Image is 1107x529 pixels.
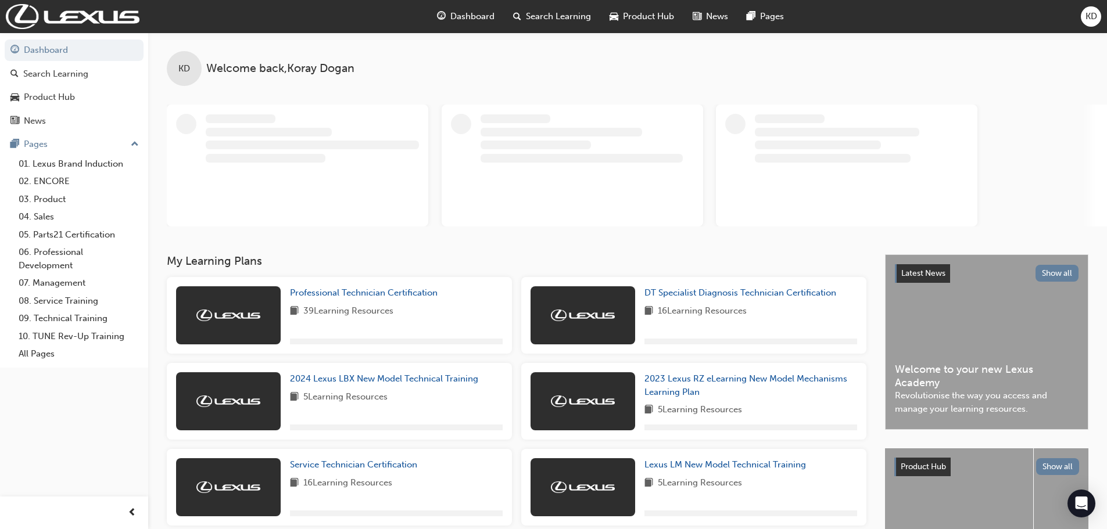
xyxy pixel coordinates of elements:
a: 2023 Lexus RZ eLearning New Model Mechanisms Learning Plan [644,372,857,398]
a: 07. Management [14,274,144,292]
span: pages-icon [747,9,755,24]
a: 03. Product [14,190,144,208]
a: Dashboard [5,39,144,61]
span: Product Hub [901,462,946,472]
span: 5 Learning Resources [658,403,742,418]
span: book-icon [290,304,299,319]
span: search-icon [10,69,19,80]
span: 2024 Lexus LBX New Model Technical Training [290,373,478,384]
a: 06. Professional Development [14,243,144,274]
img: Trak [196,310,260,321]
span: 16 Learning Resources [303,476,392,491]
span: pages-icon [10,139,19,150]
span: guage-icon [10,45,19,56]
button: Show all [1036,458,1080,475]
button: DashboardSearch LearningProduct HubNews [5,37,144,134]
a: All Pages [14,345,144,363]
a: guage-iconDashboard [428,5,504,28]
div: Pages [24,138,48,151]
span: news-icon [693,9,701,24]
a: news-iconNews [683,5,737,28]
span: News [706,10,728,23]
span: 39 Learning Resources [303,304,393,319]
span: car-icon [610,9,618,24]
img: Trak [196,395,260,407]
span: Lexus LM New Model Technical Training [644,459,806,470]
span: up-icon [131,137,139,152]
a: 01. Lexus Brand Induction [14,155,144,173]
span: Product Hub [623,10,674,23]
div: Open Intercom Messenger [1067,490,1095,517]
span: book-icon [290,476,299,491]
span: KD [178,62,190,75]
span: search-icon [513,9,521,24]
a: pages-iconPages [737,5,793,28]
span: Welcome back , Koray Dogan [206,62,354,75]
a: Product HubShow all [894,458,1079,476]
img: Trak [551,481,615,493]
span: Welcome to your new Lexus Academy [895,363,1079,389]
a: 02. ENCORE [14,172,144,190]
a: 08. Service Training [14,292,144,310]
a: Professional Technician Certification [290,286,442,300]
div: Search Learning [23,67,88,81]
a: Lexus LM New Model Technical Training [644,458,811,472]
a: 09. Technical Training [14,310,144,328]
div: Product Hub [24,91,75,104]
img: Trak [551,395,615,407]
img: Trak [196,481,260,493]
img: Trak [551,310,615,321]
span: Latest News [901,268,945,278]
span: guage-icon [437,9,446,24]
button: Pages [5,134,144,155]
span: car-icon [10,92,19,103]
span: Pages [760,10,784,23]
span: Service Technician Certification [290,459,417,470]
span: 16 Learning Resources [658,304,747,319]
a: 04. Sales [14,208,144,226]
span: 5 Learning Resources [658,476,742,491]
span: 5 Learning Resources [303,390,388,405]
span: book-icon [290,390,299,405]
img: Trak [6,4,139,29]
button: Show all [1036,265,1079,282]
a: Product Hub [5,87,144,108]
span: Search Learning [526,10,591,23]
span: book-icon [644,403,653,418]
h3: My Learning Plans [167,254,866,268]
span: prev-icon [128,506,137,520]
a: Service Technician Certification [290,458,422,472]
span: news-icon [10,116,19,127]
a: search-iconSearch Learning [504,5,600,28]
a: 05. Parts21 Certification [14,226,144,244]
a: Search Learning [5,63,144,85]
button: KD [1081,6,1101,27]
span: DT Specialist Diagnosis Technician Certification [644,287,836,298]
a: 2024 Lexus LBX New Model Technical Training [290,372,483,386]
a: News [5,110,144,132]
span: 2023 Lexus RZ eLearning New Model Mechanisms Learning Plan [644,373,847,397]
a: car-iconProduct Hub [600,5,683,28]
span: Revolutionise the way you access and manage your learning resources. [895,389,1079,415]
div: News [24,114,46,128]
a: 10. TUNE Rev-Up Training [14,328,144,346]
span: Dashboard [450,10,495,23]
span: KD [1085,10,1097,23]
span: book-icon [644,304,653,319]
a: Latest NewsShow allWelcome to your new Lexus AcademyRevolutionise the way you access and manage y... [885,254,1088,430]
a: DT Specialist Diagnosis Technician Certification [644,286,841,300]
span: book-icon [644,476,653,491]
span: Professional Technician Certification [290,287,438,298]
a: Latest NewsShow all [895,264,1079,283]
